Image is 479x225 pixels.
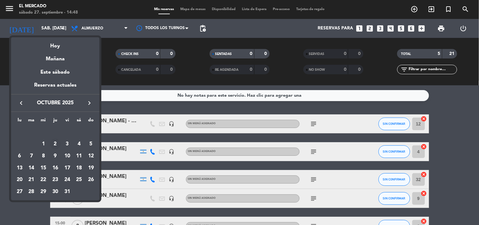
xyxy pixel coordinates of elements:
[26,186,37,197] div: 28
[26,162,38,174] td: 14 de octubre de 2025
[14,174,26,186] td: 20 de octubre de 2025
[62,151,73,161] div: 10
[62,174,73,185] div: 24
[11,50,99,63] div: Mañana
[61,174,73,186] td: 24 de octubre de 2025
[37,186,49,198] td: 29 de octubre de 2025
[85,138,97,150] td: 5 de octubre de 2025
[11,64,99,81] div: Este sábado
[11,37,99,50] div: Hoy
[49,138,61,150] td: 2 de octubre de 2025
[11,81,99,94] div: Reservas actuales
[26,174,37,185] div: 21
[14,186,25,197] div: 27
[73,117,85,126] th: sábado
[37,174,49,186] td: 22 de octubre de 2025
[37,138,49,150] td: 1 de octubre de 2025
[86,174,96,185] div: 26
[26,117,38,126] th: martes
[86,151,96,161] div: 12
[61,186,73,198] td: 31 de octubre de 2025
[85,117,97,126] th: domingo
[26,174,38,186] td: 21 de octubre de 2025
[50,139,61,149] div: 2
[49,150,61,162] td: 9 de octubre de 2025
[14,117,26,126] th: lunes
[61,150,73,162] td: 10 de octubre de 2025
[86,163,96,173] div: 19
[14,151,25,161] div: 6
[61,162,73,174] td: 17 de octubre de 2025
[15,99,27,107] button: keyboard_arrow_left
[50,186,61,197] div: 30
[14,186,26,198] td: 27 de octubre de 2025
[74,139,84,149] div: 4
[14,126,97,138] td: OCT.
[38,151,49,161] div: 8
[14,162,26,174] td: 13 de octubre de 2025
[73,138,85,150] td: 4 de octubre de 2025
[50,163,61,173] div: 16
[61,117,73,126] th: viernes
[38,174,49,185] div: 22
[49,162,61,174] td: 16 de octubre de 2025
[38,186,49,197] div: 29
[74,174,84,185] div: 25
[50,174,61,185] div: 23
[86,99,93,107] i: keyboard_arrow_right
[49,186,61,198] td: 30 de octubre de 2025
[73,174,85,186] td: 25 de octubre de 2025
[62,163,73,173] div: 17
[85,174,97,186] td: 26 de octubre de 2025
[27,99,84,107] span: octubre 2025
[74,163,84,173] div: 18
[74,151,84,161] div: 11
[85,162,97,174] td: 19 de octubre de 2025
[85,150,97,162] td: 12 de octubre de 2025
[38,163,49,173] div: 15
[26,163,37,173] div: 14
[62,139,73,149] div: 3
[26,150,38,162] td: 7 de octubre de 2025
[14,150,26,162] td: 6 de octubre de 2025
[14,174,25,185] div: 20
[37,162,49,174] td: 15 de octubre de 2025
[14,163,25,173] div: 13
[62,186,73,197] div: 31
[73,162,85,174] td: 18 de octubre de 2025
[37,150,49,162] td: 8 de octubre de 2025
[73,150,85,162] td: 11 de octubre de 2025
[38,139,49,149] div: 1
[37,117,49,126] th: miércoles
[26,151,37,161] div: 7
[26,186,38,198] td: 28 de octubre de 2025
[17,99,25,107] i: keyboard_arrow_left
[86,139,96,149] div: 5
[49,117,61,126] th: jueves
[84,99,95,107] button: keyboard_arrow_right
[61,138,73,150] td: 3 de octubre de 2025
[50,151,61,161] div: 9
[49,174,61,186] td: 23 de octubre de 2025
